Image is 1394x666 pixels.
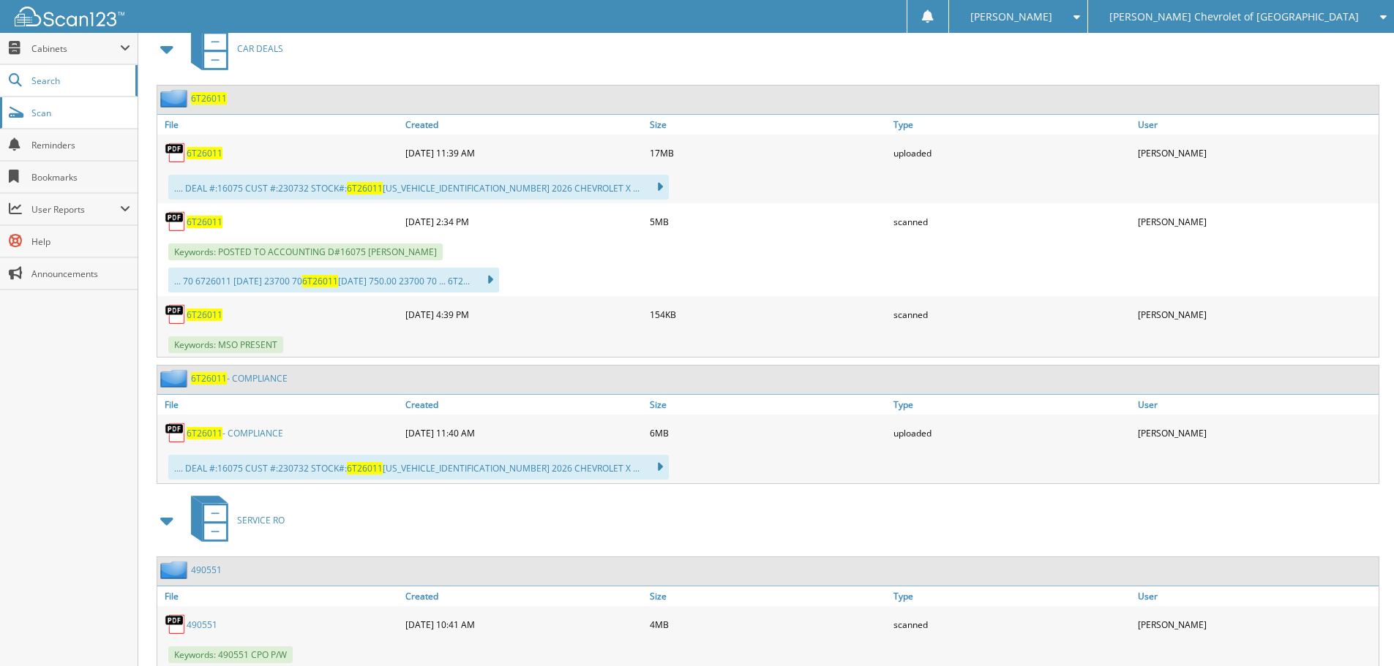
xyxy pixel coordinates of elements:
a: Created [402,115,646,135]
a: User [1134,395,1379,415]
span: 6T26011 [191,372,227,385]
div: [DATE] 2:34 PM [402,207,646,236]
img: PDF.png [165,142,187,164]
div: uploaded [890,418,1134,447]
div: scanned [890,207,1134,236]
span: SERVICE RO [237,514,285,526]
a: Size [646,395,891,415]
img: PDF.png [165,613,187,635]
div: [DATE] 10:41 AM [402,610,646,639]
img: scan123-logo-white.svg [15,7,124,26]
div: 4MB [646,610,891,639]
span: 6T26011 [347,462,383,474]
a: Created [402,395,646,415]
div: [DATE] 11:40 AM [402,418,646,447]
div: scanned [890,610,1134,639]
div: 154KB [646,300,891,329]
a: Type [890,395,1134,415]
span: Bookmarks [31,171,130,183]
img: folder2.png [160,369,191,387]
a: File [157,586,402,606]
a: File [157,115,402,135]
a: 6T26011 [187,309,222,321]
div: uploaded [890,138,1134,167]
span: CAR DEALS [237,42,283,55]
div: ... 70 6726011 [DATE] 23700 70 [DATE] 750.00 23700 70 ... 6T2... [168,268,499,292]
a: 6T26011 [191,92,227,105]
img: PDF.png [165,303,187,325]
div: .... DEAL #:16075 CUST #:230732 STOCK#: [US_VEHICLE_IDENTIFICATION_NUMBER] 2026 CHEVROLET X ... [168,175,669,200]
a: Created [402,586,646,606]
a: User [1134,586,1379,606]
a: Type [890,586,1134,606]
div: [DATE] 11:39 AM [402,138,646,167]
a: 6T26011 [187,147,222,159]
div: 6MB [646,418,891,447]
span: 6T26011 [347,182,383,194]
span: Cabinets [31,42,120,55]
div: [PERSON_NAME] [1134,138,1379,167]
span: Search [31,75,128,87]
div: [DATE] 4:39 PM [402,300,646,329]
span: Keywords: MSO PRESENT [168,336,283,353]
span: Announcements [31,268,130,280]
iframe: Chat Widget [1321,596,1394,666]
a: Size [646,586,891,606]
span: [PERSON_NAME] Chevrolet of [GEOGRAPHIC_DATA] [1109,12,1359,21]
a: Size [646,115,891,135]
a: 6T26011- COMPLIANCE [191,372,288,385]
img: PDF.png [165,211,187,232]
div: [PERSON_NAME] [1134,610,1379,639]
a: 490551 [187,618,217,631]
a: File [157,395,402,415]
span: 6T26011 [302,275,338,287]
div: [PERSON_NAME] [1134,300,1379,329]
span: User Reports [31,203,120,216]
div: 17MB [646,138,891,167]
span: Scan [31,107,130,119]
span: Help [31,235,130,248]
span: 6T26011 [187,427,222,439]
div: [PERSON_NAME] [1134,207,1379,236]
a: 6T26011- COMPLIANCE [187,427,283,439]
div: .... DEAL #:16075 CUST #:230732 STOCK#: [US_VEHICLE_IDENTIFICATION_NUMBER] 2026 CHEVROLET X ... [168,455,669,480]
a: CAR DEALS [182,20,283,77]
span: Keywords: POSTED TO ACCOUNTING D#16075 [PERSON_NAME] [168,243,443,260]
div: [PERSON_NAME] [1134,418,1379,447]
img: folder2.png [160,89,191,107]
a: 6T26011 [187,216,222,228]
a: Type [890,115,1134,135]
img: folder2.png [160,561,191,579]
span: Reminders [31,139,130,151]
a: 490551 [191,564,222,576]
div: 5MB [646,207,891,236]
a: SERVICE RO [182,491,285,549]
div: scanned [890,300,1134,329]
a: User [1134,115,1379,135]
span: Keywords: 490551 CPO P/W [168,646,293,663]
img: PDF.png [165,422,187,444]
span: [PERSON_NAME] [970,12,1052,21]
